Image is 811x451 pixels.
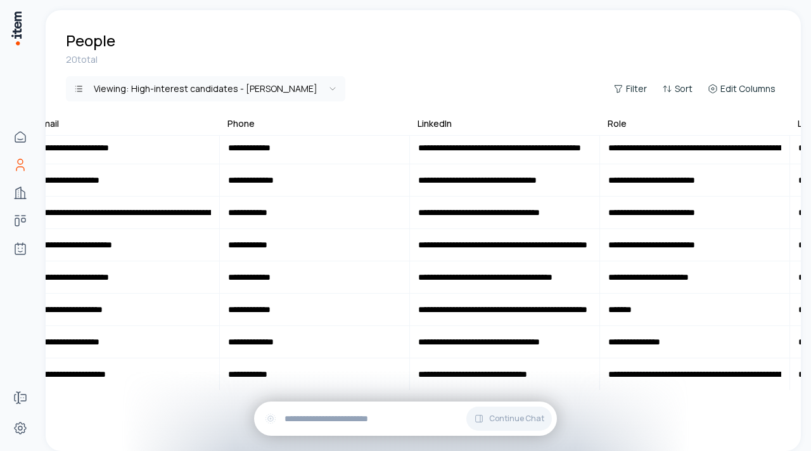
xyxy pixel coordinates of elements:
[8,124,33,150] a: Home
[489,414,544,424] span: Continue Chat
[703,80,781,98] button: Edit Columns
[720,82,776,95] span: Edit Columns
[8,236,33,261] a: Agents
[8,180,33,206] a: Companies
[8,385,33,410] a: Forms
[657,80,698,98] button: Sort
[8,415,33,441] a: Settings
[608,117,627,130] div: Role
[608,80,652,98] button: Filter
[37,117,59,130] div: Email
[254,402,557,436] div: Continue Chat
[418,117,452,130] div: LinkedIn
[10,10,23,46] img: Item Brain Logo
[94,82,317,95] div: Viewing:
[66,53,781,66] div: 20 total
[8,208,33,233] a: Deals
[227,117,255,130] div: Phone
[8,152,33,178] a: People
[466,407,552,431] button: Continue Chat
[626,82,647,95] span: Filter
[66,30,115,51] h1: People
[675,82,693,95] span: Sort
